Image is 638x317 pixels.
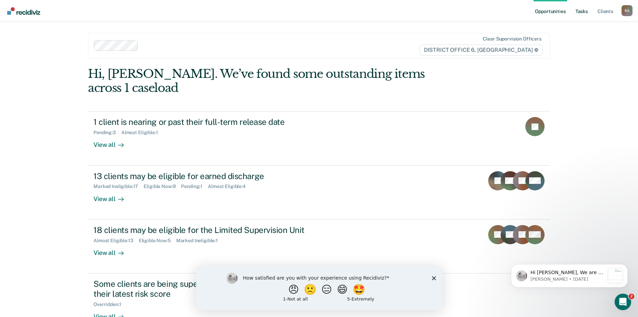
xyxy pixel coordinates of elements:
[483,36,541,42] div: Clear supervision officers
[419,45,543,56] span: DISTRICT OFFICE 6, [GEOGRAPHIC_DATA]
[139,238,176,244] div: Eligible Now : 5
[176,238,223,244] div: Marked Ineligible : 1
[88,67,458,95] div: Hi, [PERSON_NAME]. We’ve found some outstanding items across 1 caseload
[615,294,631,310] iframe: Intercom live chat
[93,189,132,203] div: View all
[7,7,40,15] img: Recidiviz
[93,302,126,307] div: Overridden : 1
[93,136,132,149] div: View all
[93,184,144,189] div: Marked Ineligible : 17
[622,5,633,16] div: R A
[196,266,442,310] iframe: Survey by Kim from Recidiviz
[30,19,104,195] span: Hi [PERSON_NAME], We are so excited to announce a brand new feature: AI case note search! 📣 Findi...
[629,294,634,299] span: 2
[121,130,164,136] div: Almost Eligible : 1
[93,238,139,244] div: Almost Eligible : 13
[501,250,638,298] iframe: Intercom notifications message
[181,184,208,189] div: Pending : 1
[88,111,550,165] a: 1 client is nearing or past their full-term release datePending:3Almost Eligible:1View all
[144,184,181,189] div: Eligible Now : 9
[93,279,335,299] div: Some clients are being supervised at a level that does not match their latest risk score
[30,26,104,32] p: Message from Kim, sent 2w ago
[88,220,550,273] a: 18 clients may be eligible for the Limited Supervision UnitAlmost Eligible:13Eligible Now:5Marked...
[622,5,633,16] button: Profile dropdown button
[93,130,121,136] div: Pending : 3
[93,171,335,181] div: 13 clients may be eligible for earned discharge
[208,184,251,189] div: Almost Eligible : 4
[88,166,550,220] a: 13 clients may be eligible for earned dischargeMarked Ineligible:17Eligible Now:9Pending:1Almost ...
[93,225,335,235] div: 18 clients may be eligible for the Limited Supervision Unit
[93,117,335,127] div: 1 client is nearing or past their full-term release date
[93,243,132,257] div: View all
